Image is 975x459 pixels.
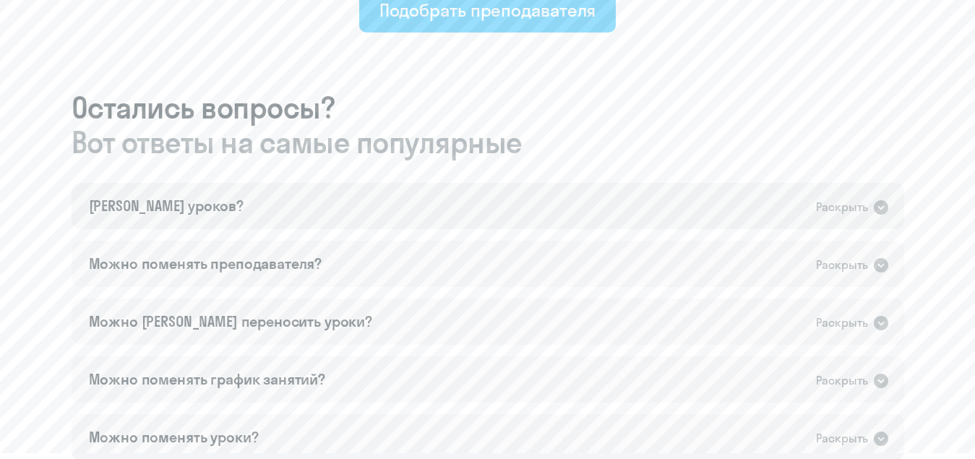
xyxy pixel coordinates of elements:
[816,431,868,445] font: Раскрыть
[89,254,322,273] font: Можно поменять преподавателя?
[89,312,372,330] font: Можно [PERSON_NAME] переносить уроки?
[72,124,523,160] font: Вот ответы на самые популярные
[89,197,244,215] font: [PERSON_NAME] уроков?
[89,428,259,446] font: Можно поменять уроки?
[816,200,868,214] font: Раскрыть
[89,370,326,388] font: Можно поменять график занятий?
[816,315,868,330] font: Раскрыть
[72,90,335,126] font: Остались вопросы?
[816,373,868,387] font: Раскрыть
[816,257,868,272] font: Раскрыть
